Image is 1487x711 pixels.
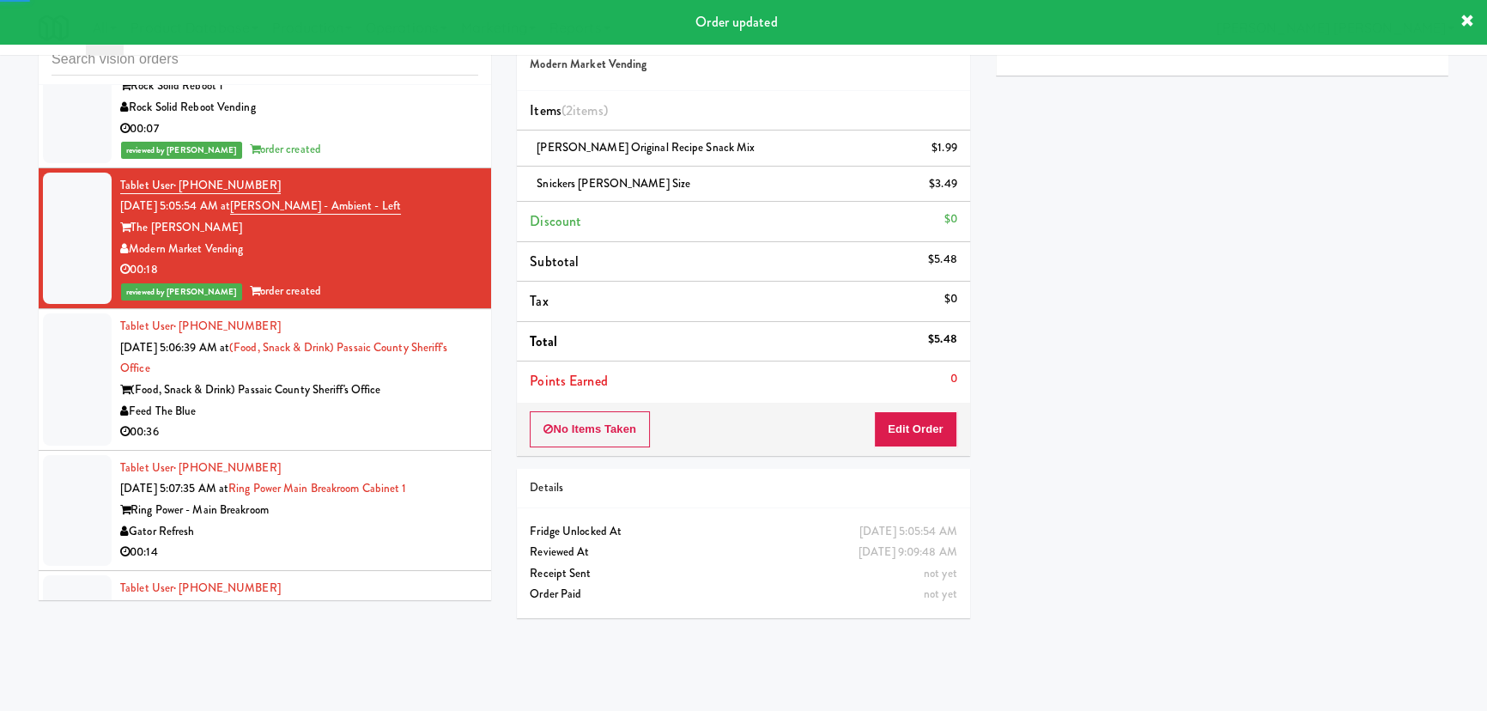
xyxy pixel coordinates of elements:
a: Tablet User· [PHONE_NUMBER] [120,177,281,194]
a: (Food, Snack & Drink) Passaic County Sheriff's Office [120,339,447,377]
div: 00:14 [120,542,478,563]
div: $5.48 [928,249,957,270]
ng-pluralize: items [573,100,604,120]
div: Fridge Unlocked At [530,521,956,543]
div: [DATE] 5:05:54 AM [859,521,957,543]
div: 00:36 [120,422,478,443]
div: $0 [944,289,956,310]
div: Details [530,477,956,499]
span: order created [250,141,321,157]
div: Reviewed At [530,542,956,563]
span: [DATE] 5:05:54 AM at [120,197,230,214]
a: Tablet User· [PHONE_NUMBER] [120,459,281,476]
li: Tablet User· [PHONE_NUMBER][DATE] 5:06:39 AM at(Food, Snack & Drink) Passaic County Sheriff's Off... [39,309,491,451]
li: Tablet User· [PHONE_NUMBER][DATE] 5:07:47 AM at[PERSON_NAME] Tower Pantry[PERSON_NAME][GEOGRAPHIC... [39,571,491,691]
span: Order updated [695,12,777,32]
div: 00:18 [120,259,478,281]
span: · [PHONE_NUMBER] [173,318,281,334]
span: Points Earned [530,371,607,391]
span: [PERSON_NAME] Original Recipe Snack Mix [537,139,755,155]
a: Tablet User· [PHONE_NUMBER] [120,580,281,596]
span: order created [250,283,321,299]
div: $1.99 [932,137,957,159]
a: [PERSON_NAME] - Ambient - Left [230,197,401,215]
div: Rock Solid Reboot 1 [120,76,478,97]
div: Rock Solid Reboot Vending [120,97,478,118]
span: · [PHONE_NUMBER] [173,580,281,596]
div: (Food, Snack & Drink) Passaic County Sheriff's Office [120,380,478,401]
h5: Modern Market Vending [530,58,956,71]
button: Edit Order [874,411,957,447]
span: not yet [924,565,957,581]
div: Gator Refresh [120,521,478,543]
a: Ring Power Main Breakroom Cabinet 1 [228,480,407,496]
span: · [PHONE_NUMBER] [173,459,281,476]
div: 00:07 [120,118,478,140]
input: Search vision orders [52,44,478,76]
span: Total [530,331,557,351]
div: Modern Market Vending [120,239,478,260]
span: Discount [530,211,581,231]
span: (2 ) [561,100,608,120]
li: Tablet User· [PHONE_NUMBER][DATE] 5:05:54 AM at[PERSON_NAME] - Ambient - LeftThe [PERSON_NAME]Mod... [39,168,491,310]
a: Tablet User· [PHONE_NUMBER] [120,318,281,334]
div: Order Paid [530,584,956,605]
span: Subtotal [530,252,579,271]
div: 0 [950,368,957,390]
span: Snickers [PERSON_NAME] Size [537,175,690,191]
span: · [PHONE_NUMBER] [173,177,281,193]
div: [DATE] 9:09:48 AM [859,542,957,563]
li: Tablet User· [PHONE_NUMBER][DATE] 5:05:24 AM atRock Solid Reboot (Right)Rock Solid Reboot 1Rock S... [39,27,491,168]
div: The [PERSON_NAME] [120,217,478,239]
li: Tablet User· [PHONE_NUMBER][DATE] 5:07:35 AM atRing Power Main Breakroom Cabinet 1Ring Power - Ma... [39,451,491,571]
span: reviewed by [PERSON_NAME] [121,283,242,301]
span: Items [530,100,607,120]
div: Feed The Blue [120,401,478,422]
span: reviewed by [PERSON_NAME] [121,142,242,159]
span: not yet [924,586,957,602]
span: Tax [530,291,548,311]
button: No Items Taken [530,411,650,447]
div: Receipt Sent [530,563,956,585]
div: $5.48 [928,329,957,350]
div: $0 [944,209,956,230]
span: [DATE] 5:07:35 AM at [120,480,228,496]
div: $3.49 [929,173,957,195]
span: [DATE] 5:06:39 AM at [120,339,229,355]
div: Ring Power - Main Breakroom [120,500,478,521]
